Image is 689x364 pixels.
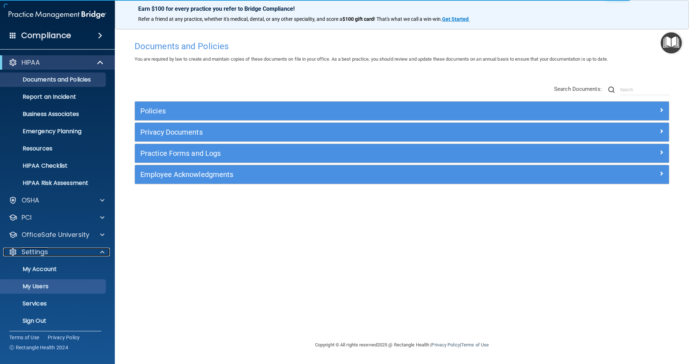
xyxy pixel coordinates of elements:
img: ic-search.3b580494.png [608,87,615,93]
a: Practice Forms and Logs [140,148,664,159]
a: OSHA [9,196,104,205]
h4: Documents and Policies [135,42,669,51]
a: Terms of Use [461,342,489,347]
h5: Employee Acknowledgments [140,171,530,178]
div: Copyright © All rights reserved 2025 @ Rectangle Health | | [271,333,533,356]
a: OfficeSafe University [9,230,104,239]
span: You are required by law to create and maintain copies of these documents on file in your office. ... [135,56,608,62]
p: OSHA [22,196,39,205]
span: Refer a friend at any practice, whether it's medical, dental, or any other speciality, and score a [138,16,342,22]
p: My Users [5,283,103,290]
p: Sign Out [5,317,103,325]
p: PCI [22,213,32,222]
a: Terms of Use [9,334,39,341]
h4: Compliance [21,31,71,41]
p: Report an Incident [5,93,103,101]
h5: Policies [140,107,530,115]
a: HIPAA [9,58,104,67]
p: Settings [22,248,48,256]
input: Search [620,84,669,95]
a: Privacy Policy [48,334,80,341]
span: Search Documents: [554,86,602,92]
button: Open Resource Center [661,32,682,53]
p: HIPAA Risk Assessment [5,179,103,187]
p: Documents and Policies [5,76,103,83]
a: Get Started [442,16,470,22]
p: Earn $100 for every practice you refer to Bridge Compliance! [138,5,666,12]
h5: Privacy Documents [140,128,530,136]
p: Business Associates [5,111,103,118]
strong: Get Started [442,16,469,22]
a: Policies [140,105,664,117]
a: Employee Acknowledgments [140,169,664,180]
a: PCI [9,213,104,222]
p: Emergency Planning [5,128,103,135]
h5: Practice Forms and Logs [140,149,530,157]
img: PMB logo [9,8,106,22]
a: Settings [9,248,104,256]
p: Services [5,300,103,307]
a: Privacy Documents [140,126,664,138]
p: HIPAA [22,58,40,67]
span: Ⓒ Rectangle Health 2024 [9,344,68,351]
p: OfficeSafe University [22,230,89,239]
strong: $100 gift card [342,16,374,22]
p: Resources [5,145,103,152]
a: Privacy Policy [431,342,460,347]
span: ! That's what we call a win-win. [374,16,442,22]
p: HIPAA Checklist [5,162,103,169]
p: My Account [5,266,103,273]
